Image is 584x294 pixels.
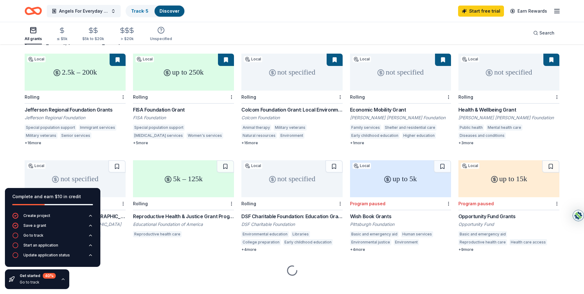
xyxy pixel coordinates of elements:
div: Senior services [60,133,91,139]
div: Pittsburgh Foundation [350,221,451,227]
button: Go to track [12,232,93,242]
button: ≤ $5k [57,24,67,44]
div: up to 250k [133,54,234,91]
div: Health & Wellbeing Grant [458,106,559,113]
div: DSF Charitable Foundation [241,221,342,227]
div: Diseases and conditions [458,133,506,139]
div: Jefferson Regional Foundation Grants [25,106,126,113]
div: not specified [458,54,559,91]
div: Go to track [20,280,56,285]
div: Environment [394,239,419,245]
a: 2.5k – 200kLocalRollingJefferson Regional Foundation GrantsJefferson Regional FoundationSpecial p... [25,54,126,145]
div: Economic Mobility Grant [350,106,451,113]
div: Jefferson Regional Foundation [25,115,126,121]
div: Military veterans [274,125,307,131]
div: Colcom Foundation [241,115,342,121]
div: 40 % [43,273,56,279]
a: up to 5kLocalProgram pausedWish Book GrantsPittsburgh FoundationBasic and emergency aidHuman serv... [350,160,451,252]
div: Environmental education [241,231,289,237]
div: College preparation [241,239,281,245]
div: Special population support [25,125,76,131]
div: Health care access [509,239,547,245]
div: Start an application [23,243,58,248]
div: + 3 more [458,141,559,145]
div: Local [244,163,262,169]
div: Early childhood education [283,239,333,245]
div: Local [461,56,479,62]
div: [PERSON_NAME] [PERSON_NAME] Foundation [350,115,451,121]
div: Opportunity Fund [458,221,559,227]
div: Rolling [241,201,256,206]
a: Home [25,4,42,18]
div: Rolling [350,94,365,100]
a: Track· 5 [131,8,148,14]
div: Program paused [350,201,385,206]
div: Local [27,56,46,62]
div: Educational Foundation of America [133,221,234,227]
div: Immigrant services [79,125,116,131]
div: Unspecified [150,36,172,41]
div: Save a grant [23,223,46,228]
div: + 1 more [350,141,451,145]
div: Women's services [187,133,223,139]
div: Reproductive health care [133,231,182,237]
div: Local [27,163,46,169]
div: Reproductive Health & Justice Grant Program [133,213,234,220]
div: Family services [350,125,381,131]
div: Rolling [25,94,39,100]
a: not specifiedLocalRollingHealth & Wellbeing Grant[PERSON_NAME] [PERSON_NAME] FoundationPublic hea... [458,54,559,145]
div: Rolling [458,94,473,100]
button: Update application status [12,252,93,262]
div: Local [352,56,371,62]
a: not specifiedLocalRollingColcom Foundation Grant: Local Environment & CommunityColcom FoundationA... [241,54,342,145]
div: Local [135,56,154,62]
button: Angels For Everyday Heroes [47,5,121,17]
div: FISA Foundation Grant [133,106,234,113]
a: not specifiedLocalRollingDSF Charitable Foundation: Education GrantDSF Charitable FoundationEnvir... [241,160,342,252]
div: Local [352,163,371,169]
a: Discover [159,8,179,14]
span: Angels For Everyday Heroes [59,7,108,15]
div: Libraries [291,231,310,237]
a: up to 250kLocalRollingFISA Foundation GrantFISA FoundationSpecial population support[MEDICAL_DATA... [133,54,234,145]
div: Update application status [23,253,70,258]
a: Earn Rewards [506,6,551,17]
div: Early childhood education [350,133,400,139]
div: + 9 more [458,247,559,252]
div: Environment [279,133,304,139]
div: DSF Charitable Foundation: Education Grant [241,213,342,220]
div: Human services [401,231,433,237]
div: Wish Book Grants [350,213,451,220]
div: > $20k [119,36,135,41]
div: + 5 more [133,141,234,145]
div: Colcom Foundation Grant: Local Environment & Community [241,106,342,113]
div: not specified [350,54,451,91]
button: Start an application [12,242,93,252]
button: All grants [25,24,42,44]
button: Track· 5Discover [126,5,185,17]
div: Rolling [241,94,256,100]
div: Get started [20,273,56,279]
span: Search [539,29,554,37]
div: Opportunity Fund Grants [458,213,559,220]
div: FISA Foundation [133,115,234,121]
button: > $20k [119,24,135,44]
button: Search [528,27,559,39]
div: Local [461,163,479,169]
div: Mental health care [486,125,522,131]
button: Unspecified [150,24,172,44]
div: All grants [25,36,42,41]
div: Animal therapy [241,125,271,131]
div: Rolling [133,201,148,206]
a: 5k – 125kRollingReproductive Health & Justice Grant ProgramEducational Foundation of AmericaRepro... [133,160,234,239]
div: Complete and earn $10 in credit [12,193,93,200]
div: up to 5k [350,160,451,197]
button: Save a grant [12,223,93,232]
div: Military veterans [25,133,58,139]
div: + 4 more [350,247,451,252]
div: Public health [458,125,484,131]
div: + 16 more [25,141,126,145]
div: Reproductive health care [508,133,557,139]
div: + 16 more [241,141,342,145]
div: [MEDICAL_DATA] services [133,133,184,139]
